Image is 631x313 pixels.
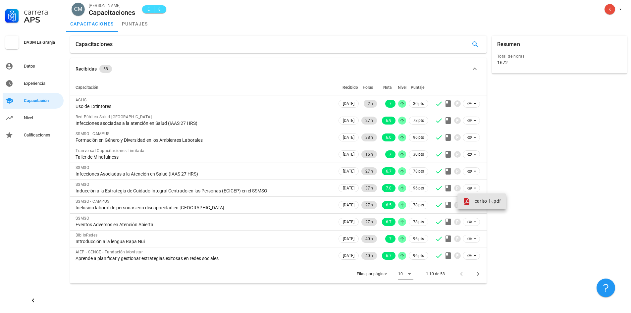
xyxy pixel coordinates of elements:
div: Capacitación [24,98,61,103]
th: Capacitación [70,79,337,95]
span: 78 pts [413,168,424,175]
div: Filas por página: [357,264,413,284]
span: 6.5 [386,201,392,209]
span: [DATE] [343,168,354,175]
div: APS [24,16,61,24]
div: Eventos Adversos en Atención Abierta [76,222,332,228]
div: Resumen [497,36,520,53]
span: [DATE] [343,151,354,158]
div: 1-10 de 58 [426,271,445,277]
div: Recibidas [76,65,97,73]
span: Capacitación [76,85,98,90]
span: [DATE] [343,100,354,107]
button: Recibidas 58 [70,58,487,79]
span: SSMSO [76,182,89,187]
div: Inclusión laboral de personas con discapacidad en [GEOGRAPHIC_DATA] [76,205,332,211]
span: 2 h [368,100,373,108]
div: Nivel [24,115,61,121]
span: 96 pts [413,235,424,242]
span: Horas [363,85,373,90]
div: Infecciones Asociadas a la Atención en Salud (IAAS 27 HRS) [76,171,332,177]
div: avatar [72,3,85,16]
div: Uso de Extintores [76,103,332,109]
div: [PERSON_NAME] [89,2,135,9]
span: carito 1-.pdf [475,198,501,204]
span: [DATE] [343,117,354,124]
span: [DATE] [343,184,354,192]
span: CM [74,3,82,16]
span: SSMSO [76,216,89,221]
span: [DATE] [343,134,354,141]
button: Página siguiente [472,268,484,280]
span: SSMSO - CAMPUS [76,199,110,204]
div: 1672 [497,60,508,66]
span: Nivel [398,85,406,90]
th: Horas [360,79,378,95]
div: Infecciones asociadas a la atención en Salud (IAAS 27 HRS) [76,120,332,126]
a: Nivel [3,110,64,126]
th: Recibido [337,79,360,95]
span: 96 pts [413,134,424,141]
div: Calificaciones [24,132,61,138]
span: 78 pts [413,117,424,124]
div: Total de horas [497,53,622,60]
span: [DATE] [343,201,354,209]
th: Nota [378,79,397,95]
span: 6.7 [386,167,392,175]
span: 96 pts [413,185,424,191]
span: 40 h [365,252,373,260]
th: Puntaje [407,79,430,95]
a: Capacitación [3,93,64,109]
span: Red Pública Salud [GEOGRAPHIC_DATA] [76,115,152,119]
span: 38 h [365,133,373,141]
div: Introducción a la lengua Rapa Nui [76,238,332,244]
span: 78 pts [413,219,424,225]
div: Aprende a planificar y gestionar estrategias exitosas en redes sociales [76,255,332,261]
div: Inducción a la Estrategia de Cuidado Integral Centrado en las Personas (ECICEP) en el SSMSO [76,188,332,194]
div: Experiencia [24,81,61,86]
span: 96 pts [413,252,424,259]
div: Capacitaciones [89,9,135,16]
span: [DATE] [343,218,354,226]
div: avatar [605,4,615,15]
span: 40 h [365,235,373,243]
span: BiblioRedes [76,233,97,237]
span: Puntaje [411,85,424,90]
span: 58 [103,65,108,73]
a: Experiencia [3,76,64,91]
a: capacitaciones [66,16,118,32]
span: 30 pts [413,100,424,107]
div: Taller de Mindfulness [76,154,332,160]
div: Formación en Género y Diversidad en los Ambientes Laborales [76,137,332,143]
div: Datos [24,64,61,69]
span: Nota [383,85,392,90]
span: E [146,6,151,13]
span: 78 pts [413,202,424,208]
span: Tranversal Capacitaciones Limitada [76,148,145,153]
span: Recibido [342,85,358,90]
span: 27 h [365,201,373,209]
a: Datos [3,58,64,74]
span: 7 [389,150,392,158]
span: 37 h [365,184,373,192]
span: 6.7 [386,218,392,226]
span: 27 h [365,167,373,175]
span: [DATE] [343,252,354,259]
span: 16 h [365,150,373,158]
div: 10Filas por página: [398,269,413,279]
span: 27 h [365,117,373,125]
span: 6.7 [386,252,392,260]
span: SSMSO [76,165,89,170]
div: Capacitaciones [76,36,113,53]
a: puntajes [118,16,152,32]
span: 8 [157,6,162,13]
span: 7 [389,100,392,108]
span: 30 pts [413,151,424,158]
th: Nivel [397,79,407,95]
span: 27 h [365,218,373,226]
span: 7 [389,235,392,243]
div: Carrera [24,8,61,16]
span: AIEP - SENCE - Fundación Movistar [76,250,143,254]
span: ACHS [76,98,87,102]
a: Calificaciones [3,127,64,143]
